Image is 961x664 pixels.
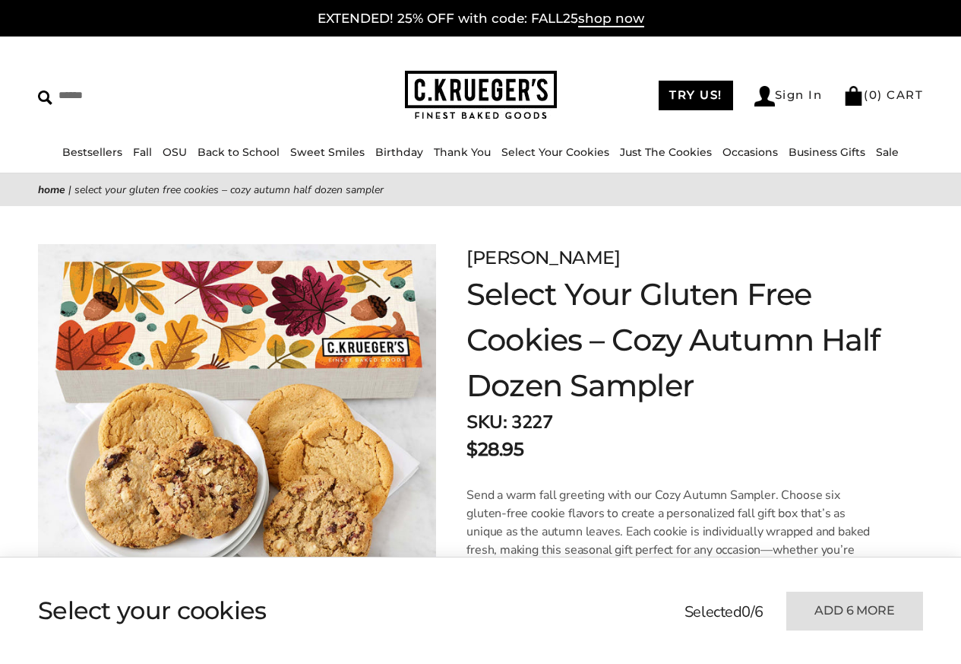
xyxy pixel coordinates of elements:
a: Home [38,183,65,197]
button: Add 6 more [786,592,923,631]
a: Bestsellers [62,145,122,159]
span: 3227 [511,410,552,434]
a: Just The Cookies [620,145,712,159]
a: Back to School [198,145,280,159]
p: Send a warm fall greeting with our Cozy Autumn Sampler. Choose six gluten-free cookie flavors to ... [466,486,882,577]
span: | [68,183,71,197]
a: Business Gifts [789,145,865,159]
img: Select Your Gluten Free Cookies – Cozy Autumn Half Dozen Sampler [38,244,436,643]
a: Select Your Cookies [501,145,609,159]
a: Birthday [375,145,423,159]
p: [PERSON_NAME] [466,244,923,272]
a: TRY US! [659,81,733,110]
img: Search [38,91,52,105]
img: Account [754,86,775,106]
a: Thank You [434,145,491,159]
span: 0 [741,602,751,622]
span: Select Your Gluten Free Cookies – Cozy Autumn Half Dozen Sampler [74,183,384,197]
a: Sign In [754,86,823,106]
a: Sweet Smiles [290,145,365,159]
a: EXTENDED! 25% OFF with code: FALL25shop now [318,11,644,27]
strong: SKU: [466,410,507,434]
h1: Select Your Gluten Free Cookies – Cozy Autumn Half Dozen Sampler [466,272,923,408]
p: Selected / [684,601,763,624]
span: 0 [869,87,878,102]
img: C.KRUEGER'S [405,71,557,120]
input: Search [38,84,241,107]
a: OSU [163,145,187,159]
img: Bag [843,86,864,106]
a: (0) CART [843,87,923,102]
span: shop now [578,11,644,27]
span: 6 [754,602,763,622]
a: Sale [876,145,899,159]
nav: breadcrumbs [38,181,923,199]
a: Occasions [722,145,778,159]
p: $28.95 [466,436,523,463]
a: Fall [133,145,152,159]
